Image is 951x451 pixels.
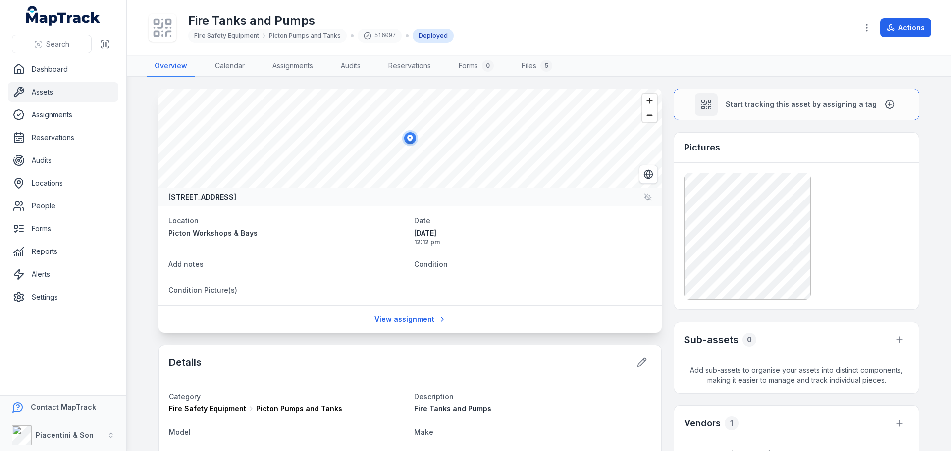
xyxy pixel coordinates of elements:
[540,60,552,72] div: 5
[8,196,118,216] a: People
[188,13,454,29] h1: Fire Tanks and Pumps
[414,228,652,238] span: [DATE]
[169,392,201,401] span: Category
[413,29,454,43] div: Deployed
[8,59,118,79] a: Dashboard
[414,216,430,225] span: Date
[168,260,204,268] span: Add notes
[8,219,118,239] a: Forms
[168,229,258,237] span: Picton Workshops & Bays
[8,264,118,284] a: Alerts
[169,428,191,436] span: Model
[8,150,118,170] a: Audits
[169,404,246,414] span: Fire Safety Equipment
[639,165,658,184] button: Switch to Satellite View
[742,333,756,347] div: 0
[684,333,739,347] h2: Sub-assets
[642,94,657,108] button: Zoom in
[333,56,369,77] a: Audits
[414,260,448,268] span: Condition
[368,310,453,329] a: View assignment
[358,29,402,43] div: 516097
[207,56,253,77] a: Calendar
[674,357,919,393] span: Add sub-assets to organise your assets into distinct components, making it easier to manage and t...
[256,404,342,414] span: Picton Pumps and Tanks
[147,56,195,77] a: Overview
[8,128,118,148] a: Reservations
[414,404,491,413] span: Fire Tanks and Pumps
[414,392,454,401] span: Description
[725,416,739,430] div: 1
[168,228,406,238] a: Picton Workshops & Bays
[168,192,236,202] strong: [STREET_ADDRESS]
[169,355,202,369] h2: Details
[451,56,502,77] a: Forms0
[8,242,118,261] a: Reports
[684,141,720,154] h3: Pictures
[8,173,118,193] a: Locations
[8,105,118,125] a: Assignments
[684,416,721,430] h3: Vendors
[158,89,662,188] canvas: Map
[12,35,92,53] button: Search
[8,82,118,102] a: Assets
[46,39,69,49] span: Search
[8,287,118,307] a: Settings
[31,403,96,411] strong: Contact MapTrack
[726,100,877,109] span: Start tracking this asset by assigning a tag
[482,60,494,72] div: 0
[168,216,199,225] span: Location
[880,18,931,37] button: Actions
[674,89,919,120] button: Start tracking this asset by assigning a tag
[168,286,237,294] span: Condition Picture(s)
[194,32,259,40] span: Fire Safety Equipment
[414,428,433,436] span: Make
[414,228,652,246] time: 20/05/2025, 12:12:02 pm
[36,431,94,439] strong: Piacentini & Son
[514,56,560,77] a: Files5
[26,6,101,26] a: MapTrack
[380,56,439,77] a: Reservations
[264,56,321,77] a: Assignments
[414,238,652,246] span: 12:12 pm
[269,32,341,40] span: Picton Pumps and Tanks
[642,108,657,122] button: Zoom out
